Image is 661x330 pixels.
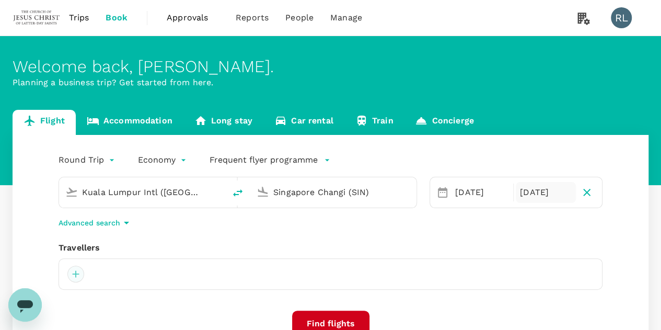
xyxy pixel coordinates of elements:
[210,154,330,166] button: Frequent flyer programme
[210,154,318,166] p: Frequent flyer programme
[59,217,133,229] button: Advanced search
[13,76,648,89] p: Planning a business trip? Get started from here.
[344,110,404,135] a: Train
[273,184,395,200] input: Going to
[516,182,576,203] div: [DATE]
[611,7,632,28] div: RL
[59,152,117,168] div: Round Trip
[236,12,269,24] span: Reports
[13,6,61,29] img: The Malaysian Church of Jesus Christ of Latter-day Saints
[59,218,120,228] p: Advanced search
[8,288,42,322] iframe: Button to launch messaging window
[409,191,411,193] button: Open
[263,110,344,135] a: Car rental
[451,182,511,203] div: [DATE]
[13,57,648,76] div: Welcome back , [PERSON_NAME] .
[285,12,314,24] span: People
[13,110,76,135] a: Flight
[76,110,183,135] a: Accommodation
[225,180,250,206] button: delete
[330,12,362,24] span: Manage
[404,110,484,135] a: Concierge
[183,110,263,135] a: Long stay
[138,152,189,168] div: Economy
[69,12,89,24] span: Trips
[106,12,127,24] span: Book
[82,184,203,200] input: Depart from
[218,191,220,193] button: Open
[59,242,602,254] div: Travellers
[167,12,219,24] span: Approvals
